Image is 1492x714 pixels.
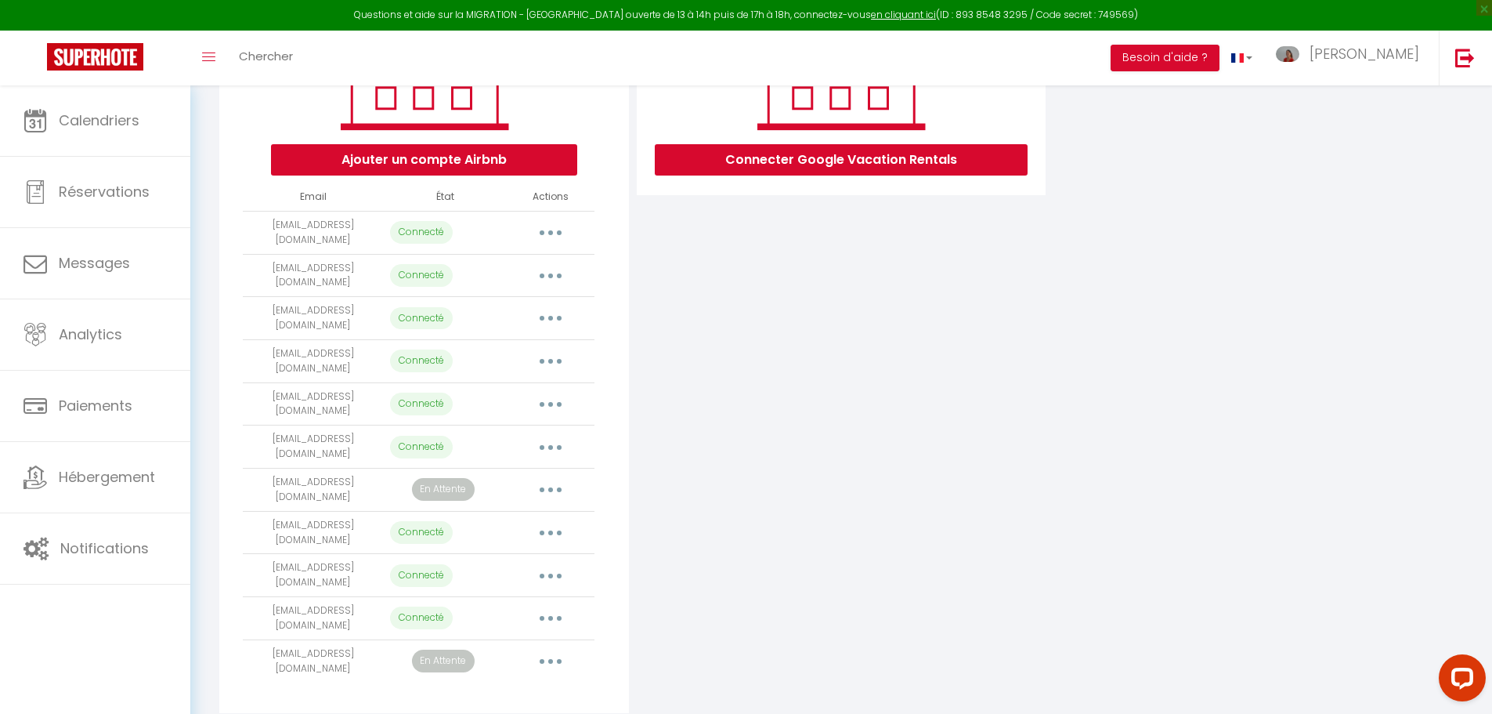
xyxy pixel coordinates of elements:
[243,183,383,211] th: Email
[59,467,155,487] span: Hébergement
[243,254,383,297] td: [EMAIL_ADDRESS][DOMAIN_NAME]
[227,31,305,85] a: Chercher
[1455,48,1475,67] img: logout
[390,221,453,244] p: Connecté
[871,8,936,21] a: en cliquant ici
[390,521,453,544] p: Connecté
[1310,44,1419,63] span: [PERSON_NAME]
[243,597,383,640] td: [EMAIL_ADDRESS][DOMAIN_NAME]
[390,307,453,330] p: Connecté
[243,511,383,554] td: [EMAIL_ADDRESS][DOMAIN_NAME]
[390,264,453,287] p: Connecté
[59,396,132,415] span: Paiements
[243,468,383,511] td: [EMAIL_ADDRESS][DOMAIN_NAME]
[243,426,383,469] td: [EMAIL_ADDRESS][DOMAIN_NAME]
[60,538,149,558] span: Notifications
[243,382,383,426] td: [EMAIL_ADDRESS][DOMAIN_NAME]
[239,48,293,64] span: Chercher
[390,436,453,458] p: Connecté
[59,253,130,273] span: Messages
[390,564,453,587] p: Connecté
[384,183,507,211] th: État
[390,393,453,415] p: Connecté
[412,478,475,501] p: En Attente
[1276,46,1299,62] img: ...
[243,339,383,382] td: [EMAIL_ADDRESS][DOMAIN_NAME]
[1264,31,1439,85] a: ... [PERSON_NAME]
[59,111,139,130] span: Calendriers
[243,297,383,340] td: [EMAIL_ADDRESS][DOMAIN_NAME]
[507,183,594,211] th: Actions
[1111,45,1219,71] button: Besoin d'aide ?
[390,607,453,629] p: Connecté
[655,144,1028,176] button: Connecter Google Vacation Rentals
[243,211,383,254] td: [EMAIL_ADDRESS][DOMAIN_NAME]
[1426,648,1492,714] iframe: LiveChat chat widget
[412,650,475,672] p: En Attente
[243,554,383,597] td: [EMAIL_ADDRESS][DOMAIN_NAME]
[47,43,143,71] img: Super Booking
[271,144,577,176] button: Ajouter un compte Airbnb
[59,324,122,344] span: Analytics
[59,182,150,201] span: Réservations
[243,640,383,683] td: [EMAIL_ADDRESS][DOMAIN_NAME]
[390,350,453,372] p: Connecté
